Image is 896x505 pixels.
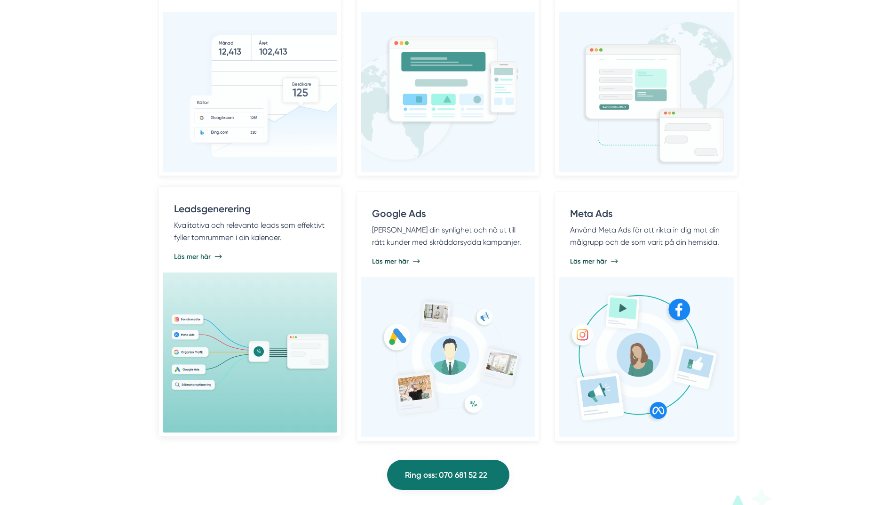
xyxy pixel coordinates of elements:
a: Meta Ads Använd Meta Ads för att rikta in dig mot din målgrupp och de som varit på din hemsida. L... [555,191,737,441]
p: [PERSON_NAME] din synlighet och nå ut till rätt kunder med skräddarsydda kampanjer. [372,224,524,248]
img: Hemsida för bygg- och tjänsteföretag. [340,35,519,168]
span: Läs mer här [570,257,607,266]
h4: Meta Ads [570,207,722,224]
span: Läs mer här [174,252,211,261]
img: Leadsgenerering för bygg- och tjänsteföretag. [170,313,330,392]
p: Använd Meta Ads för att rikta in dig mot din målgrupp och de som varit på din hemsida. [570,224,722,248]
span: Ring oss: 070 681 52 22 [405,469,487,481]
img: Google Ads för bygg- och tjänsteföretag. [368,293,528,422]
h4: Google Ads [372,207,524,224]
p: Kvalitativa och relevanta leads som effektivt fyller tomrummen i din kalender. [174,219,326,243]
img: Sökmotoroptimering för bygg- och tjänsteföretag. [189,22,373,162]
h4: Leadsgenerering [174,202,326,219]
a: Ring oss: 070 681 52 22 [387,460,509,490]
a: Google Ads [PERSON_NAME] din synlighet och nå ut till rätt kunder med skräddarsydda kampanjer. Lä... [357,191,539,441]
img: Meta Ads för bygg- och tjänsteföretag. [566,285,726,429]
span: Läs mer här [372,257,409,266]
a: Leadsgenerering Kvalitativa och relevanta leads som effektivt fyller tomrummen i din kalender. Lä... [159,186,341,437]
img: Landningssida för bygg- och tjänsteföretag. [580,16,740,167]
